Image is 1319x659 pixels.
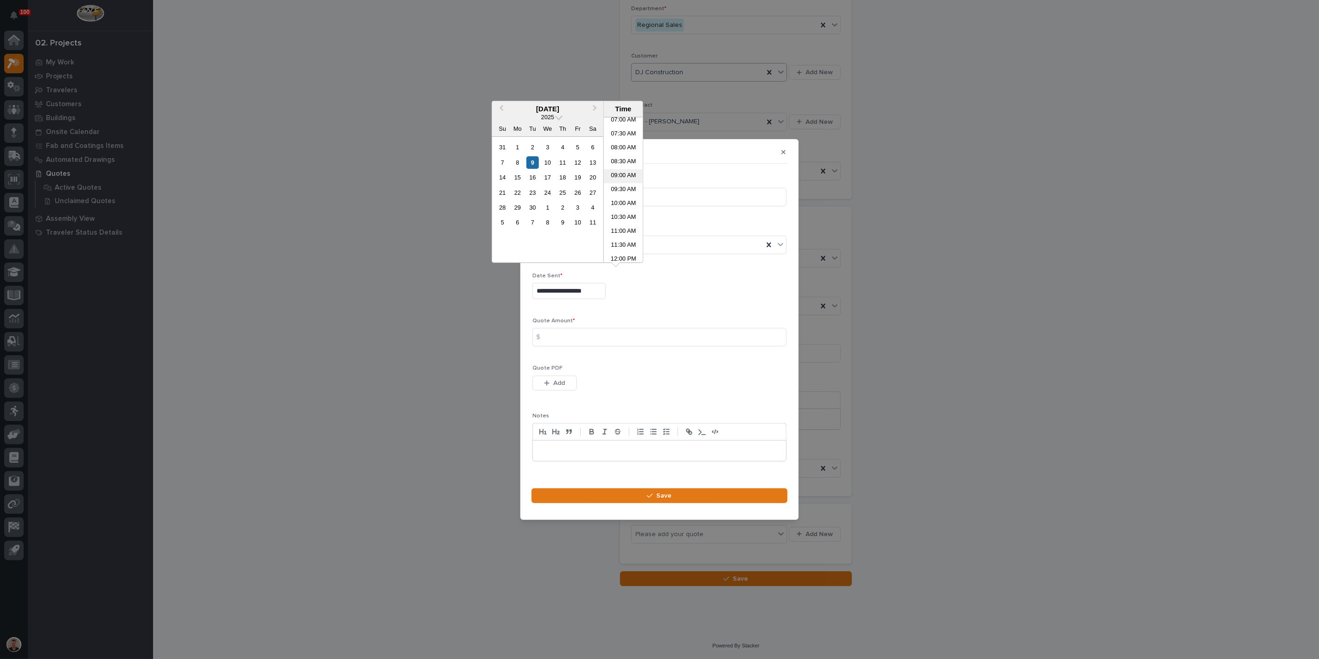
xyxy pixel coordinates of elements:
li: 11:00 AM [604,225,643,239]
div: Sa [587,122,599,135]
div: Choose Wednesday, October 8th, 2025 [541,217,554,229]
div: Choose Monday, September 22nd, 2025 [511,186,524,199]
div: We [541,122,554,135]
div: Choose Thursday, September 4th, 2025 [557,141,569,154]
div: Choose Friday, September 19th, 2025 [571,171,584,184]
div: Choose Monday, September 29th, 2025 [511,201,524,214]
span: 2025 [541,114,554,121]
div: Choose Sunday, August 31st, 2025 [496,141,509,154]
div: Choose Thursday, October 9th, 2025 [557,217,569,229]
button: Previous Month [493,102,508,117]
div: Choose Thursday, September 11th, 2025 [557,156,569,169]
div: Choose Saturday, October 4th, 2025 [587,201,599,214]
div: Choose Thursday, September 25th, 2025 [557,186,569,199]
div: Choose Sunday, September 28th, 2025 [496,201,509,214]
div: Choose Tuesday, September 23rd, 2025 [526,186,539,199]
div: Choose Sunday, September 14th, 2025 [496,171,509,184]
div: Choose Monday, September 1st, 2025 [511,141,524,154]
div: Choose Friday, September 5th, 2025 [571,141,584,154]
div: Choose Sunday, September 7th, 2025 [496,156,509,169]
div: Choose Tuesday, September 30th, 2025 [526,201,539,214]
li: 08:30 AM [604,155,643,169]
li: 10:00 AM [604,197,643,211]
div: Choose Friday, October 3rd, 2025 [571,201,584,214]
li: 07:30 AM [604,128,643,141]
div: Choose Friday, September 12th, 2025 [571,156,584,169]
span: Quote PDF [532,365,563,371]
li: 08:00 AM [604,141,643,155]
div: Choose Saturday, September 13th, 2025 [587,156,599,169]
div: Choose Wednesday, September 24th, 2025 [541,186,554,199]
div: month 2025-09 [495,140,600,230]
div: Choose Saturday, September 6th, 2025 [587,141,599,154]
span: Save [657,492,672,500]
div: Choose Saturday, September 27th, 2025 [587,186,599,199]
li: 12:00 PM [604,253,643,267]
div: Choose Wednesday, September 17th, 2025 [541,171,554,184]
div: Choose Sunday, October 5th, 2025 [496,217,509,229]
li: 10:30 AM [604,211,643,225]
button: Add [532,376,577,390]
div: Choose Monday, September 15th, 2025 [511,171,524,184]
span: Add [554,379,565,387]
div: Choose Friday, September 26th, 2025 [571,186,584,199]
div: Choose Monday, September 8th, 2025 [511,156,524,169]
div: Choose Thursday, September 18th, 2025 [557,171,569,184]
div: Choose Tuesday, October 7th, 2025 [526,217,539,229]
li: 09:30 AM [604,183,643,197]
button: Next Month [589,102,603,117]
li: 07:00 AM [604,114,643,128]
div: Mo [511,122,524,135]
div: Choose Sunday, September 21st, 2025 [496,186,509,199]
div: Choose Wednesday, September 10th, 2025 [541,156,554,169]
li: 11:30 AM [604,239,643,253]
span: Date Sent [532,273,563,279]
div: Time [606,105,640,113]
div: Choose Tuesday, September 2nd, 2025 [526,141,539,154]
div: Choose Monday, October 6th, 2025 [511,217,524,229]
div: Tu [526,122,539,135]
div: Th [557,122,569,135]
div: [DATE] [492,105,603,113]
div: Choose Wednesday, September 3rd, 2025 [541,141,554,154]
li: 09:00 AM [604,169,643,183]
div: $ [532,328,551,346]
div: Choose Thursday, October 2nd, 2025 [557,201,569,214]
div: Choose Wednesday, October 1st, 2025 [541,201,554,214]
div: Choose Saturday, October 11th, 2025 [587,217,599,229]
span: Quote Amount [532,318,575,324]
div: Su [496,122,509,135]
div: Choose Friday, October 10th, 2025 [571,217,584,229]
span: Notes [532,413,549,419]
div: Choose Tuesday, September 9th, 2025 [526,156,539,169]
div: Choose Saturday, September 20th, 2025 [587,171,599,184]
button: Save [531,488,788,503]
div: Choose Tuesday, September 16th, 2025 [526,171,539,184]
div: Fr [571,122,584,135]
